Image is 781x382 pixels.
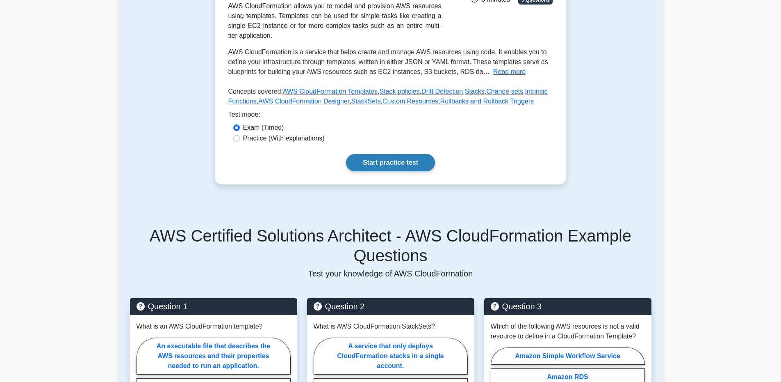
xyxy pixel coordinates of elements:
button: Read more [493,67,526,77]
label: Practice (With explanations) [243,133,325,143]
label: A service that only deploys CloudFormation stacks in a single account. [314,338,468,375]
p: What is an AWS CloudFormation template? [137,322,263,331]
a: AWS CloudFormation Templates [283,88,378,95]
div: AWS CloudFormation allows you to model and provision AWS resources using templates. Templates can... [228,1,442,41]
a: Stack policies [380,88,420,95]
a: Custom Resources [383,98,438,105]
a: Rollbacks and Rollback Triggers [440,98,534,105]
h5: Question 2 [314,301,468,311]
div: Test mode: [228,110,553,123]
p: Concepts covered: , , , , , , , , , [228,87,553,110]
a: StackSets [351,98,381,105]
h5: Question 3 [491,301,645,311]
label: Exam (Timed) [243,123,284,133]
label: An executable file that describes the AWS resources and their properties needed to run an applica... [137,338,291,375]
p: Test your knowledge of AWS CloudFormation [130,269,651,278]
a: Drift Detection [421,88,463,95]
span: AWS CloudFormation is a service that helps create and manage AWS resources using code. It enables... [228,48,548,75]
a: Start practice test [346,154,435,171]
p: What is AWS CloudFormation StackSets? [314,322,435,331]
label: Amazon Simple Workflow Service [491,347,645,365]
p: Which of the following AWS resources is not a valid resource to define in a CloudFormation Template? [491,322,645,341]
a: AWS CloudFormation Designer [258,98,349,105]
h5: AWS Certified Solutions Architect - AWS CloudFormation Example Questions [130,226,651,265]
a: Stacks [465,88,485,95]
h5: Question 1 [137,301,291,311]
a: Change sets [486,88,523,95]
